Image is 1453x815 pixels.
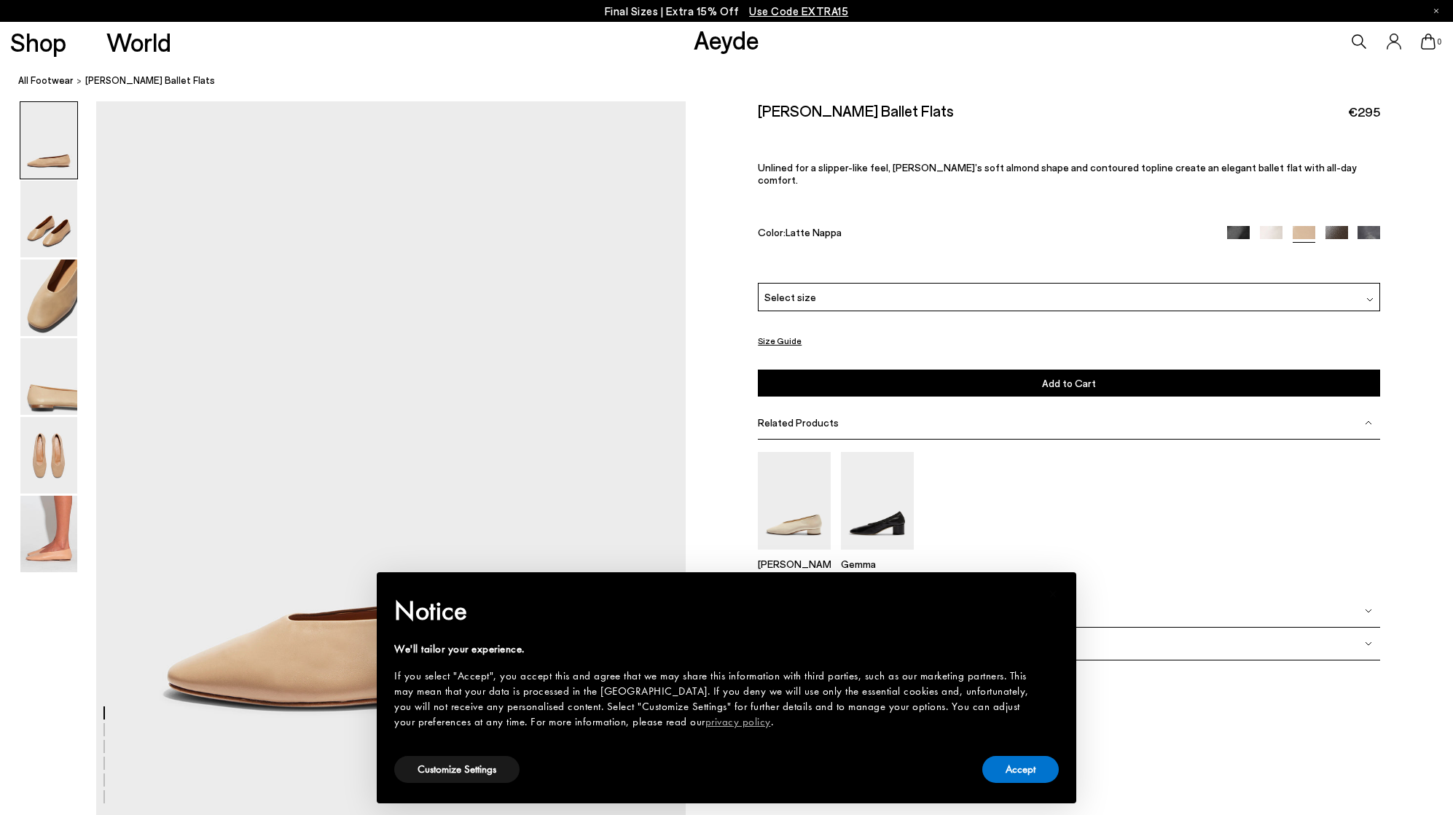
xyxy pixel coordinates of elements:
span: Related Products [758,416,839,429]
span: Navigate to /collections/ss25-final-sizes [749,4,848,17]
img: Gemma Block Heel Pumps [841,452,914,549]
img: Kirsten Ballet Flats - Image 2 [20,181,77,257]
img: Kirsten Ballet Flats - Image 6 [20,496,77,572]
a: All Footwear [18,73,74,88]
h2: [PERSON_NAME] Ballet Flats [758,101,954,120]
img: Kirsten Ballet Flats - Image 4 [20,338,77,415]
div: We'll tailor your experience. [394,642,1035,657]
button: Add to Cart [758,370,1380,397]
span: [PERSON_NAME] Ballet Flats [85,73,215,88]
div: Color: [758,226,1207,243]
img: Delia Low-Heeled Ballet Pumps [758,452,831,549]
span: Select size [764,289,816,305]
button: Size Guide [758,332,802,350]
button: Customize Settings [394,756,520,783]
span: × [1049,582,1058,605]
a: 0 [1421,34,1436,50]
img: svg%3E [1365,640,1372,647]
a: Delia Low-Heeled Ballet Pumps [PERSON_NAME] [758,539,831,570]
a: Gemma Block Heel Pumps Gemma [841,539,914,570]
p: Final Sizes | Extra 15% Off [605,2,849,20]
button: Close this notice [1035,577,1070,612]
span: €295 [1348,103,1380,121]
a: Aeyde [694,24,759,55]
a: privacy policy [705,714,771,729]
span: 0 [1436,38,1443,46]
nav: breadcrumb [18,61,1453,101]
div: If you select "Accept", you accept this and agree that we may share this information with third p... [394,668,1035,730]
span: Unlined for a slipper-like feel, [PERSON_NAME]’s soft almond shape and contoured topline create a... [758,161,1356,186]
a: Shop [10,29,66,55]
h2: Notice [394,592,1035,630]
p: [PERSON_NAME] [758,558,831,570]
a: World [106,29,171,55]
img: Kirsten Ballet Flats - Image 5 [20,417,77,494]
img: svg%3E [1366,296,1374,303]
span: Latte Nappa [786,226,842,238]
img: Kirsten Ballet Flats - Image 1 [20,102,77,179]
img: svg%3E [1365,419,1372,426]
p: Gemma [841,558,914,570]
span: Add to Cart [1042,377,1096,389]
img: Kirsten Ballet Flats - Image 3 [20,260,77,336]
button: Accept [982,756,1059,783]
img: svg%3E [1365,607,1372,615]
